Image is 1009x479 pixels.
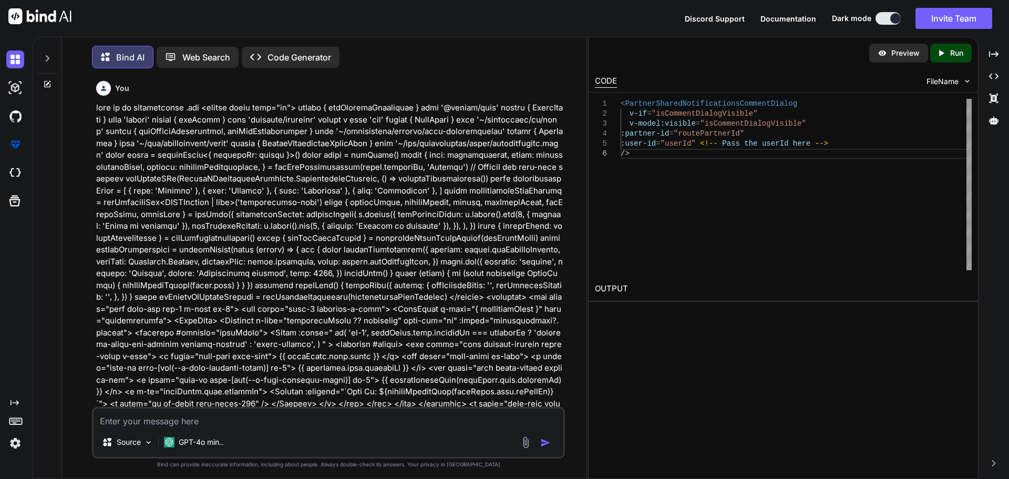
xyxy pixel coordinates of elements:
[6,107,24,125] img: githubDark
[656,139,660,148] span: =
[629,109,647,118] span: v-if
[647,109,651,118] span: =
[685,13,745,24] button: Discord Support
[762,139,788,148] span: userId
[722,139,740,148] span: Pass
[589,277,978,301] h2: OUTPUT
[651,109,757,118] span: "isCommentDialogVisible"
[625,139,656,148] span: user-id
[685,14,745,23] span: Discord Support
[709,139,718,148] span: --
[595,129,607,139] div: 4
[621,139,625,148] span: :
[595,75,617,88] div: CODE
[595,119,607,129] div: 3
[595,149,607,159] div: 6
[878,48,887,58] img: preview
[760,13,816,24] button: Documentation
[665,119,696,128] span: visible
[6,79,24,97] img: darkAi-studio
[182,51,230,64] p: Web Search
[815,139,823,148] span: --
[164,437,174,447] img: GPT-4o mini
[520,436,532,449] img: attachment
[6,434,24,452] img: settings
[700,119,806,128] span: "isCommentDialogVisible"
[915,8,992,29] button: Invite Team
[179,437,223,447] p: GPT-4o min..
[660,119,664,128] span: :
[963,77,972,86] img: chevron down
[744,139,757,148] span: the
[832,13,871,24] span: Dark mode
[621,149,630,158] span: />
[116,51,145,64] p: Bind AI
[660,139,695,148] span: "userId"
[621,129,625,138] span: :
[6,136,24,154] img: premium
[823,139,828,148] span: >
[540,437,551,448] img: icon
[629,119,660,128] span: v-model
[267,51,331,64] p: Code Generator
[117,437,141,447] p: Source
[891,48,920,58] p: Preview
[926,76,959,87] span: FileName
[6,164,24,182] img: cloudideIcon
[6,50,24,68] img: darkChat
[760,14,816,23] span: Documentation
[595,99,607,109] div: 1
[950,48,963,58] p: Run
[700,139,709,148] span: <!
[625,129,669,138] span: partner-id
[792,139,810,148] span: here
[92,461,565,468] p: Bind can provide inaccurate information, including about people. Always double-check its answers....
[8,8,71,24] img: Bind AI
[595,139,607,149] div: 5
[621,99,625,108] span: <
[115,83,129,94] h6: You
[144,438,153,447] img: Pick Models
[673,129,744,138] span: "routePartnerId"
[625,99,797,108] span: PartnerSharedNotificationsCommentDialog
[695,119,699,128] span: =
[595,109,607,119] div: 2
[669,129,673,138] span: =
